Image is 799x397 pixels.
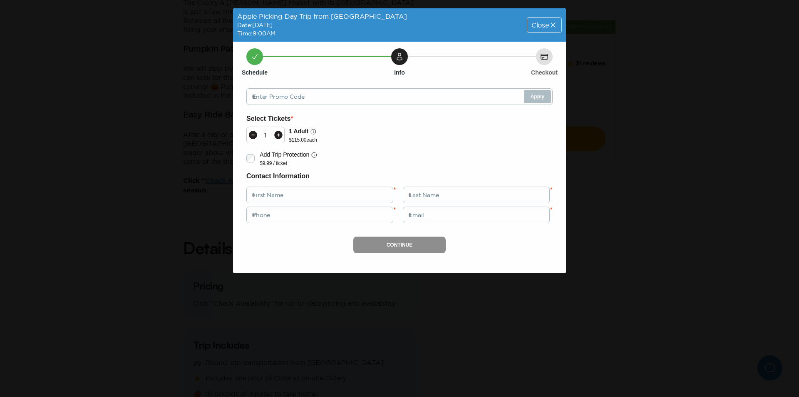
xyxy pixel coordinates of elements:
[237,22,273,28] span: Date: [DATE]
[237,12,407,20] span: Apple Picking Day Trip from [GEOGRAPHIC_DATA]
[246,171,553,182] h6: Contact Information
[242,68,268,77] h6: Schedule
[259,132,272,138] div: 1
[289,127,308,136] p: 1 Adult
[531,22,549,28] span: Close
[260,150,309,160] p: Add Trip Protection
[260,160,318,167] p: $9.99 / ticket
[246,113,553,124] h6: Select Tickets
[289,137,317,143] p: $ 115.00 each
[531,68,558,77] h6: Checkout
[237,30,275,37] span: Time: 9:00AM
[394,68,405,77] h6: Info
